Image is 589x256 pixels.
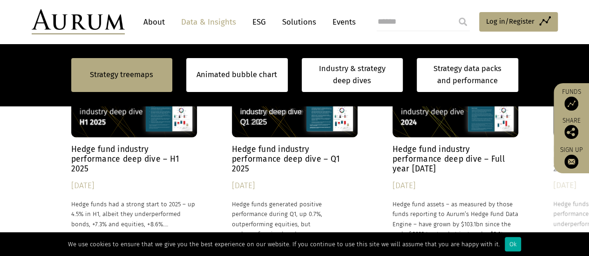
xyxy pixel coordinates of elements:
p: Hedge fund assets – as measured by those funds reporting to Aurum’s Hedge Fund Data Engine – have... [393,199,518,238]
a: ESG [248,13,271,31]
a: Strategy treemaps [90,69,153,81]
span: Log in/Register [486,16,535,27]
img: Sign up to our newsletter [564,155,578,169]
p: Hedge funds had a strong start to 2025 – up 4.5% in H1, albeit they underperformed bonds, +7.3% a... [71,199,197,228]
img: Share this post [564,125,578,139]
a: Animated bubble chart [196,69,277,81]
p: Hedge funds generated positive performance during Q1, up 0.7%, outperforming equities, but underp... [232,199,358,238]
a: Hedge Fund Data Hedge fund industry performance deep dive – Full year [DATE] [DATE] Hedge fund as... [393,59,518,238]
h4: Hedge fund industry performance deep dive – Full year [DATE] [393,144,518,173]
a: Strategy data packs and performance [417,58,518,92]
div: [DATE] [71,179,197,192]
a: Hedge Fund Data Hedge fund industry performance deep dive – H1 2025 [DATE] Hedge funds had a stro... [71,59,197,238]
a: Solutions [278,13,321,31]
div: [DATE] [393,179,518,192]
img: Access Funds [564,97,578,111]
a: Funds [558,88,584,111]
input: Submit [454,13,472,31]
a: Data & Insights [176,13,241,31]
img: Aurum [32,9,125,34]
div: Share [558,118,584,139]
h4: Hedge fund industry performance deep dive – Q1 2025 [232,144,358,173]
a: Sign up [558,146,584,169]
div: [DATE] [232,179,358,192]
a: Events [328,13,356,31]
a: Log in/Register [479,12,558,32]
a: Hedge Fund Data Hedge fund industry performance deep dive – Q1 2025 [DATE] Hedge funds generated ... [232,59,358,238]
a: Industry & strategy deep dives [302,58,403,92]
h4: Hedge fund industry performance deep dive – H1 2025 [71,144,197,173]
a: About [139,13,169,31]
div: Ok [505,237,521,251]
